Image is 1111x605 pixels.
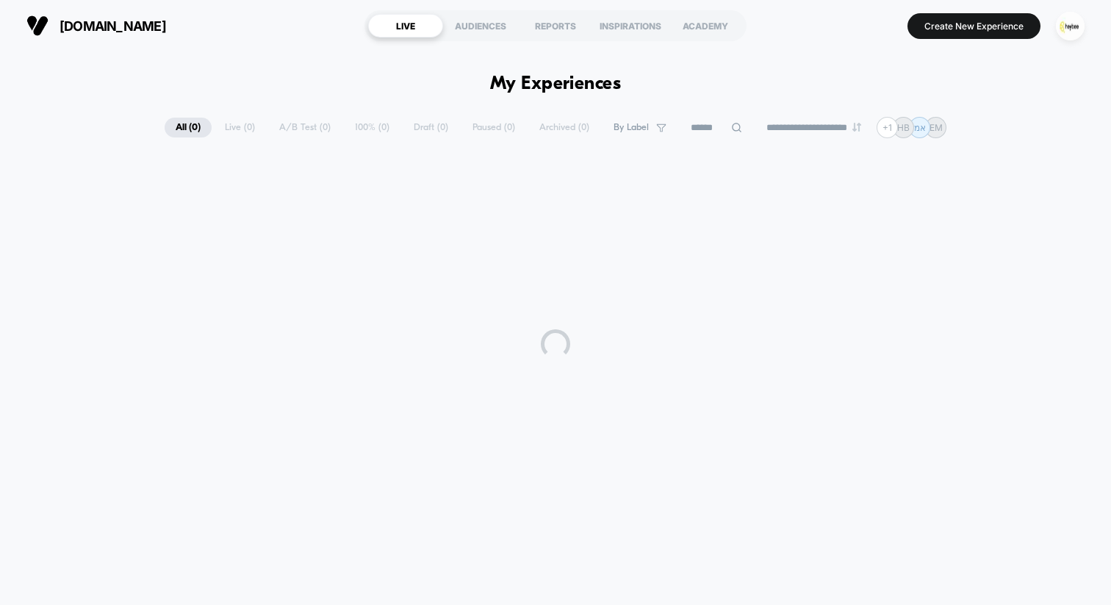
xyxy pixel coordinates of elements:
div: REPORTS [518,14,593,37]
div: ACADEMY [668,14,743,37]
img: end [852,123,861,132]
p: HB [897,122,910,133]
div: LIVE [368,14,443,37]
img: ppic [1056,12,1085,40]
span: By Label [614,122,649,133]
button: ppic [1051,11,1089,41]
h1: My Experiences [490,74,622,95]
p: EM [930,122,943,133]
p: אמ [914,122,926,133]
button: [DOMAIN_NAME] [22,14,170,37]
span: All ( 0 ) [165,118,212,137]
span: [DOMAIN_NAME] [60,18,166,34]
div: + 1 [877,117,898,138]
img: Visually logo [26,15,48,37]
button: Create New Experience [907,13,1040,39]
div: AUDIENCES [443,14,518,37]
div: INSPIRATIONS [593,14,668,37]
